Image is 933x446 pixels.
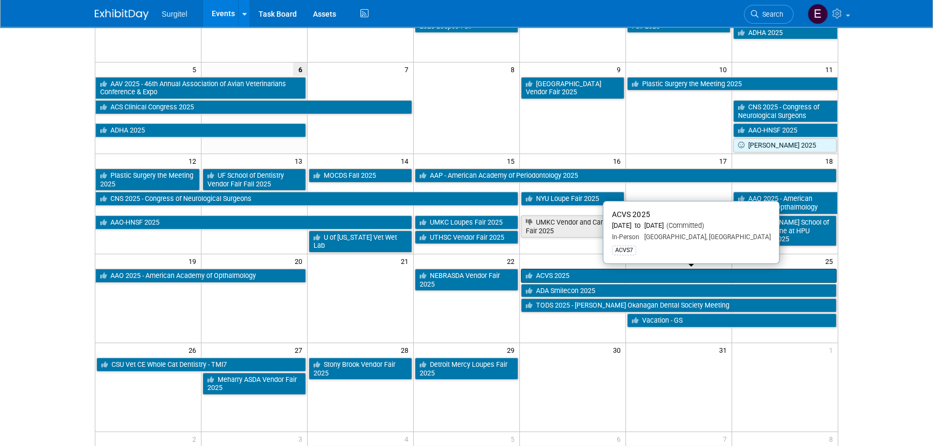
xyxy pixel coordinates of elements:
[718,62,732,76] span: 10
[191,432,201,445] span: 2
[521,284,837,298] a: ADA Smilecon 2025
[95,9,149,20] img: ExhibitDay
[718,154,732,168] span: 17
[95,169,200,191] a: Plastic Surgery the Meeting 2025
[616,62,625,76] span: 9
[758,10,783,18] span: Search
[521,269,837,283] a: ACVS 2025
[521,298,837,312] a: TODS 2025 - [PERSON_NAME] Okanagan Dental Society Meeting
[663,221,704,229] span: (Committed)
[612,233,639,241] span: In-Person
[612,221,770,231] div: [DATE] to [DATE]
[506,154,519,168] span: 15
[400,154,413,168] span: 14
[415,358,518,380] a: Detroit Mercy Loupes Fair 2025
[203,169,306,191] a: UF School of Dentistry Vendor Fair Fall 2025
[733,26,838,40] a: ADHA 2025
[187,343,201,357] span: 26
[415,215,518,229] a: UMKC Loupes Fair 2025
[521,192,624,206] a: NYU Loupe Fair 2025
[824,154,838,168] span: 18
[95,215,412,229] a: AAO-HNSF 2025
[828,432,838,445] span: 8
[294,154,307,168] span: 13
[415,169,837,183] a: AAP - American Academy of Periodontology 2025
[191,62,201,76] span: 5
[294,343,307,357] span: 27
[733,215,837,246] a: [PERSON_NAME] School of Dental Medicine at HPU Vendor Fair 2025
[733,138,837,152] a: [PERSON_NAME] 2025
[162,10,187,18] span: Surgitel
[828,343,838,357] span: 1
[309,358,412,380] a: Stony Brook Vendor Fair 2025
[187,254,201,268] span: 19
[510,432,519,445] span: 5
[718,343,732,357] span: 31
[506,254,519,268] span: 22
[612,154,625,168] span: 16
[400,254,413,268] span: 21
[403,62,413,76] span: 7
[510,62,519,76] span: 8
[612,210,650,219] span: ACVS 2025
[95,100,412,114] a: ACS Clinical Congress 2025
[639,233,770,241] span: [GEOGRAPHIC_DATA], [GEOGRAPHIC_DATA]
[612,343,625,357] span: 30
[95,192,518,206] a: CNS 2025 - Congress of Neurological Surgeons
[309,169,412,183] a: MOCDS Fall 2025
[824,62,838,76] span: 11
[612,246,636,255] div: ACVS7
[415,231,518,245] a: UTHSC Vendor Fair 2025
[293,62,307,76] span: 6
[521,215,624,238] a: UMKC Vendor and Career Fair 2025
[297,432,307,445] span: 3
[506,343,519,357] span: 29
[95,123,306,137] a: ADHA 2025
[95,77,306,99] a: AAV 2025 - 46th Annual Association of Avian Veterinarians Conference & Expo
[309,231,412,253] a: U of [US_STATE] Vet Wet Lab
[203,373,306,395] a: Meharry ASDA Vendor Fair 2025
[733,100,838,122] a: CNS 2025 - Congress of Neurological Surgeons
[627,313,837,327] a: Vacation - GS
[521,77,624,99] a: [GEOGRAPHIC_DATA] Vendor Fair 2025
[733,192,838,214] a: AAO 2025 - American Academy of Opthalmology
[807,4,828,24] img: Event Coordinator
[824,254,838,268] span: 25
[744,5,793,24] a: Search
[294,254,307,268] span: 20
[415,269,518,291] a: NEBRASDA Vendor Fair 2025
[96,358,306,372] a: CSU Vet CE Whole Cat Dentistry - TMI7
[627,77,838,91] a: Plastic Surgery the Meeting 2025
[95,269,306,283] a: AAO 2025 - American Academy of Opthalmology
[616,432,625,445] span: 6
[403,432,413,445] span: 4
[733,123,838,137] a: AAO-HNSF 2025
[187,154,201,168] span: 12
[400,343,413,357] span: 28
[722,432,732,445] span: 7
